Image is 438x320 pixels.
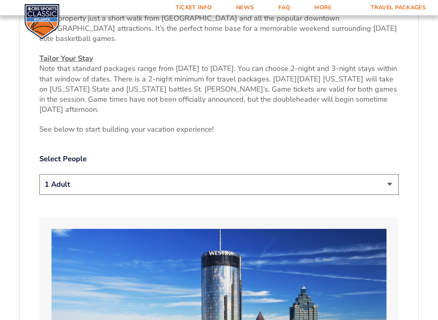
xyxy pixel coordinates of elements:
[39,154,399,164] label: Select People
[24,4,60,39] img: CBS Sports Classic
[39,54,93,64] u: Tailor Your Stay
[39,54,399,115] p: Note that standard packages range from [DATE] to [DATE]. You can choose 2-night and 3-night stays...
[39,125,399,135] p: See below to start building your vacation experience!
